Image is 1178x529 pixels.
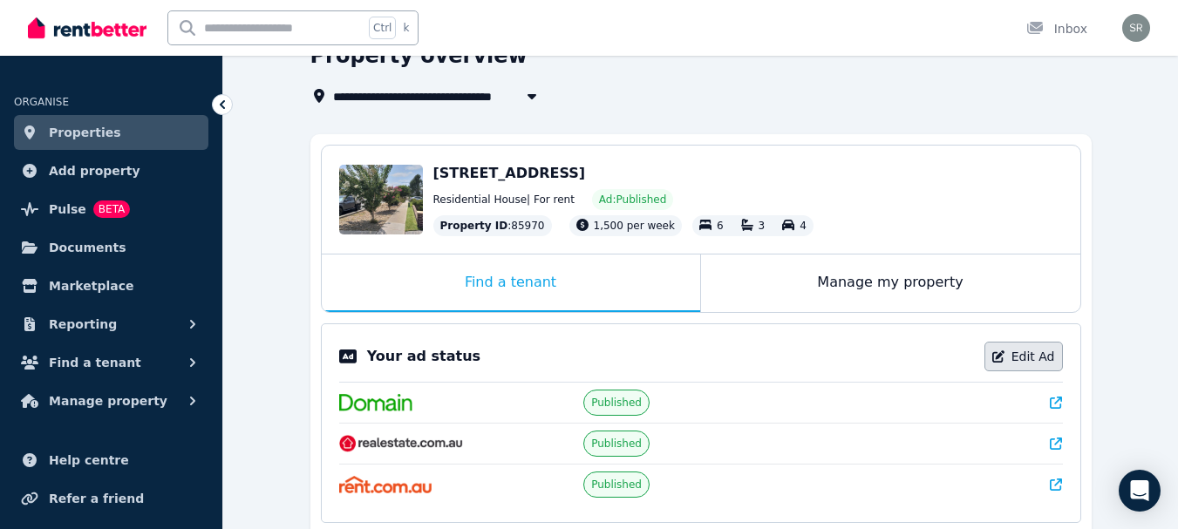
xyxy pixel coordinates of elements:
[49,450,129,471] span: Help centre
[49,237,126,258] span: Documents
[14,230,208,265] a: Documents
[1119,470,1161,512] div: Open Intercom Messenger
[14,96,69,108] span: ORGANISE
[594,220,675,232] span: 1,500 per week
[1026,20,1087,37] div: Inbox
[14,192,208,227] a: PulseBETA
[984,342,1063,371] a: Edit Ad
[1122,14,1150,42] img: Schekar Raj
[717,220,724,232] span: 6
[800,220,807,232] span: 4
[599,193,666,207] span: Ad: Published
[339,476,432,493] img: Rent.com.au
[591,396,642,410] span: Published
[49,122,121,143] span: Properties
[369,17,396,39] span: Ctrl
[14,345,208,380] button: Find a tenant
[433,215,552,236] div: : 85970
[433,193,575,207] span: Residential House | For rent
[49,160,140,181] span: Add property
[310,42,528,70] h1: Property overview
[93,200,130,218] span: BETA
[14,307,208,342] button: Reporting
[339,394,412,411] img: Domain.com.au
[433,165,586,181] span: [STREET_ADDRESS]
[49,275,133,296] span: Marketplace
[759,220,766,232] span: 3
[14,383,208,418] button: Manage property
[440,219,508,233] span: Property ID
[701,254,1080,312] div: Manage my property
[14,153,208,188] a: Add property
[49,199,86,220] span: Pulse
[14,115,208,150] a: Properties
[49,488,144,509] span: Refer a friend
[403,21,409,35] span: k
[14,481,208,516] a: Refer a friend
[367,346,480,367] p: Your ad status
[591,478,642,492] span: Published
[14,443,208,478] a: Help centre
[591,437,642,451] span: Published
[49,390,167,411] span: Manage property
[339,435,464,452] img: RealEstate.com.au
[14,268,208,303] a: Marketplace
[28,15,146,41] img: RentBetter
[322,254,700,312] div: Find a tenant
[49,352,141,373] span: Find a tenant
[49,314,117,335] span: Reporting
